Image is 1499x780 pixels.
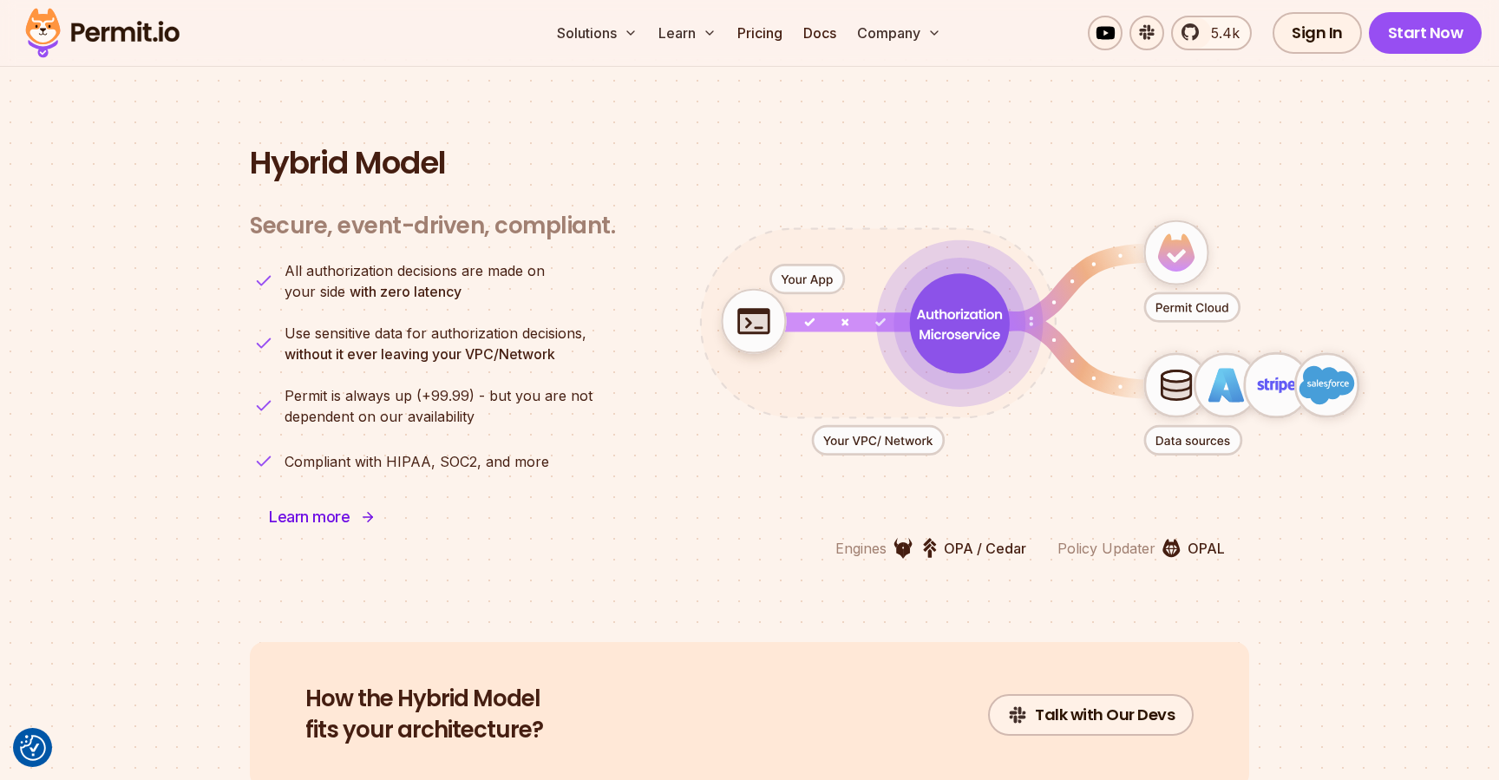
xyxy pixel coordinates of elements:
h2: fits your architecture? [305,684,543,746]
a: Talk with Our Devs [988,694,1194,736]
a: Learn more [250,496,391,538]
span: 5.4k [1201,23,1240,43]
span: Permit is always up (+99.99) - but you are not [285,385,592,406]
a: 5.4k [1171,16,1252,50]
strong: with zero latency [350,283,461,300]
button: Solutions [550,16,645,50]
span: How the Hybrid Model [305,684,543,715]
img: Permit logo [17,3,187,62]
p: your side [285,260,545,302]
span: All authorization decisions are made on [285,260,545,281]
p: dependent on our availability [285,385,592,427]
a: Docs [796,16,843,50]
p: OPAL [1188,538,1225,559]
p: OPA / Cedar [944,538,1026,559]
a: Pricing [730,16,789,50]
span: Use sensitive data for authorization decisions, [285,323,586,344]
button: Company [850,16,948,50]
p: Compliant with HIPAA, SOC2, and more [285,451,549,472]
p: Policy Updater [1057,538,1155,559]
strong: without it ever leaving your VPC/Network [285,345,555,363]
div: animation [646,170,1413,506]
button: Consent Preferences [20,735,46,761]
button: Learn [651,16,723,50]
img: Revisit consent button [20,735,46,761]
a: Sign In [1273,12,1362,54]
a: Start Now [1369,12,1483,54]
h2: Hybrid Model [250,146,1249,180]
h3: Secure, event-driven, compliant. [250,212,615,240]
p: Engines [835,538,887,559]
span: Learn more [269,505,350,529]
